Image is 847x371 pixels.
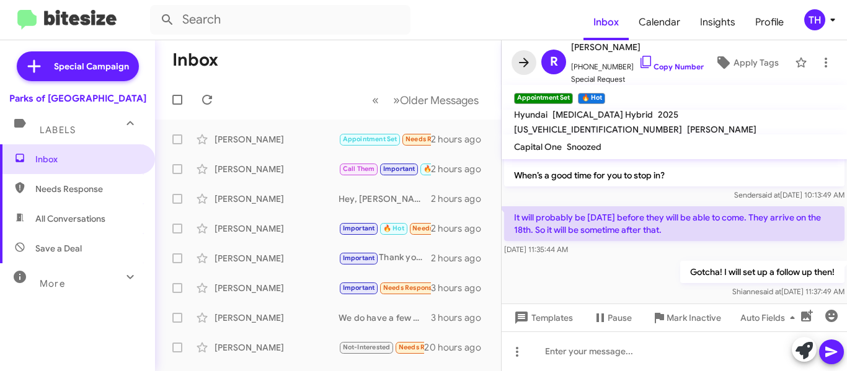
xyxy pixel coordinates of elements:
[343,343,391,351] span: Not-Interested
[383,224,404,232] span: 🔥 Hot
[431,252,491,264] div: 2 hours ago
[642,307,731,329] button: Mark Inactive
[431,282,491,294] div: 3 hours ago
[431,133,491,146] div: 2 hours ago
[424,341,491,354] div: 20 hours ago
[794,9,833,30] button: TH
[343,284,375,292] span: Important
[406,135,458,143] span: Needs Response
[583,307,642,329] button: Pause
[690,4,745,40] a: Insights
[730,307,810,329] button: Auto Fields
[583,4,629,40] a: Inbox
[339,221,431,235] div: Already purchased a new car
[40,124,76,136] span: Labels
[804,9,825,30] div: TH
[35,242,82,255] span: Save a Deal
[658,109,678,120] span: 2025
[399,343,451,351] span: Needs Response
[734,51,779,74] span: Apply Tags
[343,165,375,173] span: Call Them
[732,287,845,296] span: Shianne [DATE] 11:37:49 AM
[35,153,141,165] span: Inbox
[504,206,845,241] p: It will probably be [DATE] before they will be able to come. They arrive on the 18th. So it will ...
[383,284,436,292] span: Needs Response
[760,287,781,296] span: said at
[571,40,704,55] span: [PERSON_NAME]
[54,60,129,72] span: Special Campaign
[339,193,431,205] div: Hey, [PERSON_NAME]! Is there anything we can assist you with your car search?
[150,5,410,35] input: Search
[514,109,548,120] span: Hyundai
[400,94,479,107] span: Older Messages
[567,141,601,152] span: Snoozed
[215,222,339,235] div: [PERSON_NAME]
[9,92,146,105] div: Parks of [GEOGRAPHIC_DATA]
[629,4,690,40] a: Calendar
[571,55,704,73] span: [PHONE_NUMBER]
[372,92,379,108] span: «
[758,190,780,199] span: said at
[17,51,139,81] a: Special Campaign
[393,92,400,108] span: »
[35,212,105,225] span: All Conversations
[339,162,431,176] div: Yes, sir. I appreciate your patience again.
[215,163,339,175] div: [PERSON_NAME]
[339,340,424,354] div: And it's financed
[550,52,558,72] span: R
[339,312,431,324] div: We do have a few when are you available to come and check them out?
[339,132,431,146] div: It will probably be [DATE] before they will be able to come. They arrive on the 18th. So it will ...
[383,165,415,173] span: Important
[343,224,375,232] span: Important
[512,307,573,329] span: Templates
[431,163,491,175] div: 2 hours ago
[680,261,845,283] p: Gotcha! I will set up a follow up then!
[215,252,339,264] div: [PERSON_NAME]
[608,307,632,329] span: Pause
[365,87,386,113] button: Previous
[740,307,800,329] span: Auto Fields
[365,87,486,113] nav: Page navigation example
[504,245,568,254] span: [DATE] 11:35:44 AM
[571,73,704,85] span: Special Request
[339,281,431,295] div: [PERSON_NAME] and his manager
[215,341,339,354] div: [PERSON_NAME]
[215,133,339,146] div: [PERSON_NAME]
[412,224,465,232] span: Needs Response
[514,124,682,135] span: [US_VEHICLE_IDENTIFICATION_NUMBER]
[215,282,339,294] div: [PERSON_NAME]
[35,183,141,195] span: Needs Response
[578,93,605,104] small: 🔥 Hot
[423,165,445,173] span: 🔥 Hot
[734,190,845,199] span: Sender [DATE] 10:13:49 AM
[639,62,704,71] a: Copy Number
[431,193,491,205] div: 2 hours ago
[386,87,486,113] button: Next
[172,50,218,70] h1: Inbox
[431,312,491,324] div: 3 hours ago
[552,109,653,120] span: [MEDICAL_DATA] Hybrid
[704,51,789,74] button: Apply Tags
[339,251,431,265] div: Thank you for letting us know and congratulations on your purchase!
[40,278,65,289] span: More
[745,4,794,40] a: Profile
[502,307,583,329] button: Templates
[514,93,573,104] small: Appointment Set
[431,222,491,235] div: 2 hours ago
[215,312,339,324] div: [PERSON_NAME]
[343,254,375,262] span: Important
[343,135,397,143] span: Appointment Set
[687,124,756,135] span: [PERSON_NAME]
[215,193,339,205] div: [PERSON_NAME]
[667,307,721,329] span: Mark Inactive
[514,141,562,152] span: Capital One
